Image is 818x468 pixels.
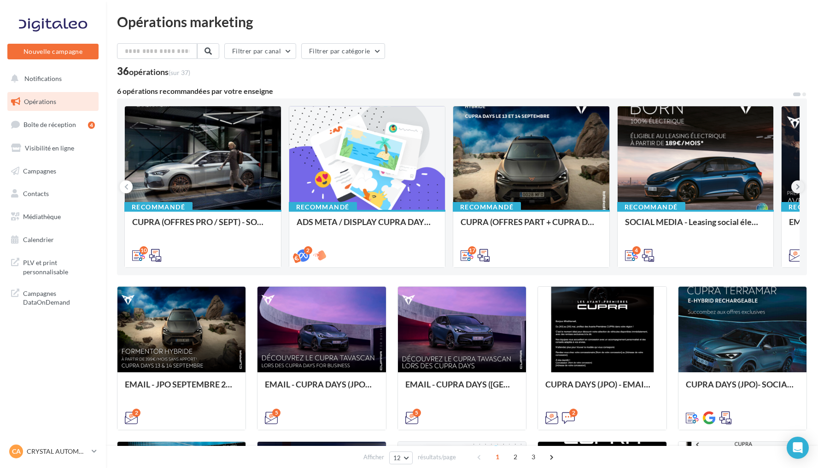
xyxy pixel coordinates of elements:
[169,69,190,76] span: (sur 37)
[224,43,296,59] button: Filtrer par canal
[526,450,541,464] span: 3
[23,256,95,276] span: PLV et print personnalisable
[6,253,100,280] a: PLV et print personnalisable
[297,217,438,236] div: ADS META / DISPLAY CUPRA DAYS Septembre 2025
[265,380,378,398] div: EMAIL - CUPRA DAYS (JPO) Fleet Générique
[569,409,578,417] div: 2
[461,217,602,236] div: CUPRA (OFFRES PART + CUPRA DAYS / SEPT) - SOCIAL MEDIA
[289,202,357,212] div: Recommandé
[23,190,49,197] span: Contacts
[117,87,792,95] div: 6 opérations recommandées par votre enseigne
[6,139,100,158] a: Visibilité en ligne
[117,15,807,29] div: Opérations marketing
[12,447,21,456] span: CA
[6,115,100,134] a: Boîte de réception4
[24,98,56,105] span: Opérations
[405,380,519,398] div: EMAIL - CUPRA DAYS ([GEOGRAPHIC_DATA]) Private Générique
[124,202,193,212] div: Recommandé
[23,213,61,220] span: Médiathèque
[132,217,274,236] div: CUPRA (OFFRES PRO / SEPT) - SOCIAL MEDIA
[23,167,56,174] span: Campagnes
[7,443,99,460] a: CA CRYSTAL AUTOMOBILES
[301,43,385,59] button: Filtrer par catégorie
[23,287,95,307] span: Campagnes DataOnDemand
[23,121,76,128] span: Boîte de réception
[6,92,100,111] a: Opérations
[545,380,659,398] div: CUPRA DAYS (JPO) - EMAIL + SMS
[129,68,190,76] div: opérations
[132,409,140,417] div: 2
[117,66,190,76] div: 36
[6,184,100,203] a: Contacts
[625,217,766,236] div: SOCIAL MEDIA - Leasing social électrique - CUPRA Born
[787,437,809,459] div: Open Intercom Messenger
[686,380,799,398] div: CUPRA DAYS (JPO)- SOCIAL MEDIA
[23,236,54,243] span: Calendrier
[393,454,401,462] span: 12
[140,246,148,254] div: 10
[6,207,100,226] a: Médiathèque
[617,202,685,212] div: Recommandé
[272,409,280,417] div: 5
[6,162,100,181] a: Campagnes
[125,380,238,398] div: EMAIL - JPO SEPTEMBRE 2025
[6,69,97,88] button: Notifications
[363,453,384,462] span: Afficher
[632,246,641,254] div: 4
[24,75,62,82] span: Notifications
[453,202,521,212] div: Recommandé
[413,409,421,417] div: 5
[418,453,456,462] span: résultats/page
[88,121,95,129] div: 4
[27,447,88,456] p: CRYSTAL AUTOMOBILES
[389,451,413,464] button: 12
[7,44,99,59] button: Nouvelle campagne
[508,450,523,464] span: 2
[468,246,476,254] div: 17
[304,246,312,254] div: 2
[490,450,505,464] span: 1
[6,283,100,311] a: Campagnes DataOnDemand
[25,144,74,152] span: Visibilité en ligne
[6,230,100,249] a: Calendrier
